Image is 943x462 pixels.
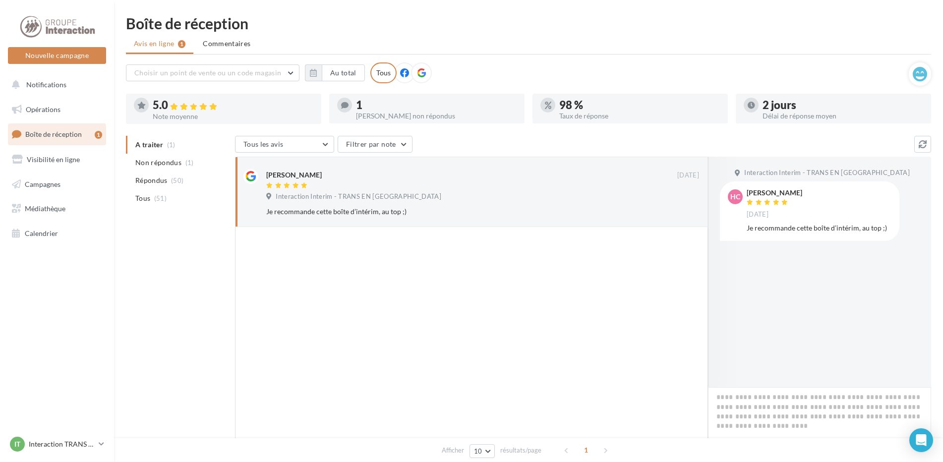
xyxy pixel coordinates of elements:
[6,123,108,145] a: Boîte de réception1
[6,149,108,170] a: Visibilité en ligne
[677,171,699,180] span: [DATE]
[26,105,60,114] span: Opérations
[578,442,594,458] span: 1
[356,113,517,119] div: [PERSON_NAME] non répondus
[235,136,334,153] button: Tous les avis
[266,170,322,180] div: [PERSON_NAME]
[153,113,313,120] div: Note moyenne
[474,447,482,455] span: 10
[135,158,181,168] span: Non répondus
[243,140,284,148] span: Tous les avis
[171,176,183,184] span: (50)
[370,62,397,83] div: Tous
[25,204,65,213] span: Médiathèque
[266,207,635,217] div: Je recommande cette boîte d’intérim, au top ;)
[470,444,495,458] button: 10
[153,100,313,111] div: 5.0
[8,435,106,454] a: IT Interaction TRANS EN [GEOGRAPHIC_DATA]
[126,64,299,81] button: Choisir un point de vente ou un code magasin
[356,100,517,111] div: 1
[747,189,802,196] div: [PERSON_NAME]
[763,113,923,119] div: Délai de réponse moyen
[8,47,106,64] button: Nouvelle campagne
[442,446,464,455] span: Afficher
[6,174,108,195] a: Campagnes
[26,80,66,89] span: Notifications
[95,131,102,139] div: 1
[126,16,931,31] div: Boîte de réception
[14,439,20,449] span: IT
[747,223,891,233] div: Je recommande cette boîte d’intérim, au top ;)
[27,155,80,164] span: Visibilité en ligne
[559,100,720,111] div: 98 %
[559,113,720,119] div: Taux de réponse
[135,175,168,185] span: Répondus
[6,74,104,95] button: Notifications
[6,198,108,219] a: Médiathèque
[744,169,910,177] span: Interaction Interim - TRANS EN [GEOGRAPHIC_DATA]
[134,68,281,77] span: Choisir un point de vente ou un code magasin
[909,428,933,452] div: Open Intercom Messenger
[135,193,150,203] span: Tous
[305,64,365,81] button: Au total
[747,210,768,219] span: [DATE]
[6,223,108,244] a: Calendrier
[338,136,413,153] button: Filtrer par note
[25,229,58,237] span: Calendrier
[730,192,740,202] span: hc
[29,439,95,449] p: Interaction TRANS EN [GEOGRAPHIC_DATA]
[154,194,167,202] span: (51)
[763,100,923,111] div: 2 jours
[276,192,441,201] span: Interaction Interim - TRANS EN [GEOGRAPHIC_DATA]
[6,99,108,120] a: Opérations
[203,39,250,49] span: Commentaires
[25,179,60,188] span: Campagnes
[25,130,82,138] span: Boîte de réception
[322,64,365,81] button: Au total
[500,446,541,455] span: résultats/page
[185,159,194,167] span: (1)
